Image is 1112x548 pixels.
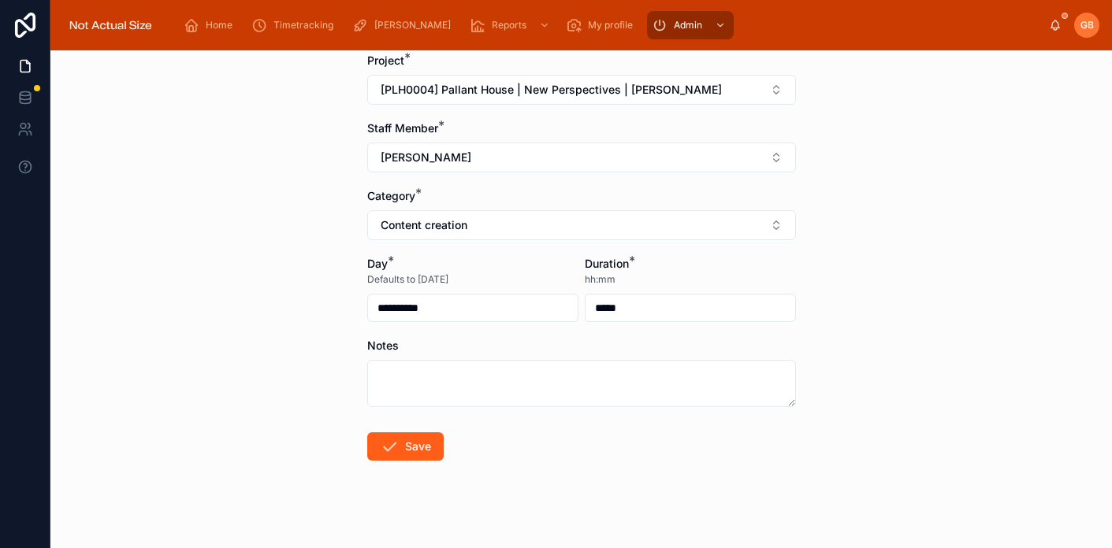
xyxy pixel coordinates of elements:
span: [PERSON_NAME] [381,150,471,165]
button: Select Button [367,75,796,105]
a: Timetracking [247,11,344,39]
span: Staff Member [367,121,438,135]
a: Home [179,11,244,39]
span: Defaults to [DATE] [367,273,448,286]
span: Notes [367,339,399,352]
span: Content creation [381,217,467,233]
button: Save [367,432,444,461]
span: Category [367,189,415,202]
a: Admin [647,11,734,39]
span: hh:mm [585,273,616,286]
span: Home [206,19,232,31]
div: scrollable content [171,8,1049,43]
span: My profile [588,19,633,31]
span: Reports [492,19,526,31]
span: [PLH0004] Pallant House | New Perspectives | [PERSON_NAME] [381,82,722,98]
a: [PERSON_NAME] [348,11,462,39]
a: Reports [465,11,558,39]
span: Project [367,54,404,67]
span: Duration [585,257,629,270]
button: Select Button [367,143,796,172]
span: [PERSON_NAME] [374,19,451,31]
button: Select Button [367,210,796,240]
a: My profile [561,11,644,39]
img: App logo [63,13,158,38]
span: GB [1080,19,1094,31]
span: Admin [674,19,702,31]
span: Day [367,257,388,270]
span: Timetracking [273,19,333,31]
